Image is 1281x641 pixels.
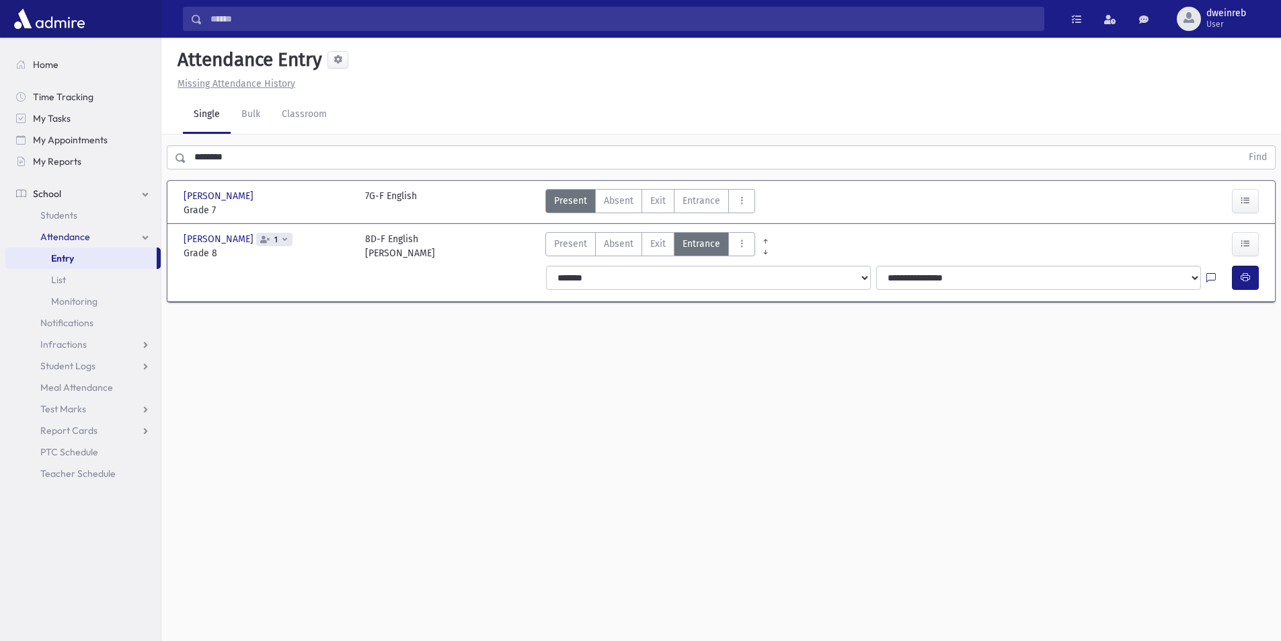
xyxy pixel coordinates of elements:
span: Exit [650,194,666,208]
span: Grade 8 [184,246,352,260]
a: My Reports [5,151,161,172]
span: Entrance [683,194,720,208]
span: Entrance [683,237,720,251]
span: Notifications [40,317,93,329]
span: Student Logs [40,360,95,372]
a: Notifications [5,312,161,334]
span: Time Tracking [33,91,93,103]
span: My Appointments [33,134,108,146]
span: List [51,274,66,286]
button: Find [1241,146,1275,169]
span: [PERSON_NAME] [184,232,256,246]
div: AttTypes [545,232,755,260]
a: Test Marks [5,398,161,420]
span: My Tasks [33,112,71,124]
span: Absent [604,237,633,251]
span: Report Cards [40,424,98,437]
span: [PERSON_NAME] [184,189,256,203]
div: 7G-F English [365,189,417,217]
u: Missing Attendance History [178,78,295,89]
span: Monitoring [51,295,98,307]
span: Teacher Schedule [40,467,116,480]
span: dweinreb [1206,8,1246,19]
div: 8D-F English [PERSON_NAME] [365,232,435,260]
a: My Tasks [5,108,161,129]
img: AdmirePro [11,5,88,32]
a: Missing Attendance History [172,78,295,89]
a: My Appointments [5,129,161,151]
input: Search [202,7,1044,31]
span: Exit [650,237,666,251]
a: Teacher Schedule [5,463,161,484]
span: Attendance [40,231,90,243]
span: Present [554,194,587,208]
span: My Reports [33,155,81,167]
a: Meal Attendance [5,377,161,398]
a: Student Logs [5,355,161,377]
span: Meal Attendance [40,381,113,393]
span: User [1206,19,1246,30]
div: AttTypes [545,189,755,217]
span: 1 [272,235,280,244]
a: List [5,269,161,291]
span: Entry [51,252,74,264]
a: Students [5,204,161,226]
a: Infractions [5,334,161,355]
span: Students [40,209,77,221]
span: Test Marks [40,403,86,415]
span: Home [33,59,59,71]
span: PTC Schedule [40,446,98,458]
a: Home [5,54,161,75]
a: Classroom [271,96,338,134]
h5: Attendance Entry [172,48,322,71]
span: School [33,188,61,200]
a: PTC Schedule [5,441,161,463]
a: Attendance [5,226,161,248]
a: Monitoring [5,291,161,312]
a: School [5,183,161,204]
a: Entry [5,248,157,269]
a: Report Cards [5,420,161,441]
span: Absent [604,194,633,208]
a: Time Tracking [5,86,161,108]
a: Single [183,96,231,134]
span: Present [554,237,587,251]
span: Infractions [40,338,87,350]
span: Grade 7 [184,203,352,217]
a: Bulk [231,96,271,134]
